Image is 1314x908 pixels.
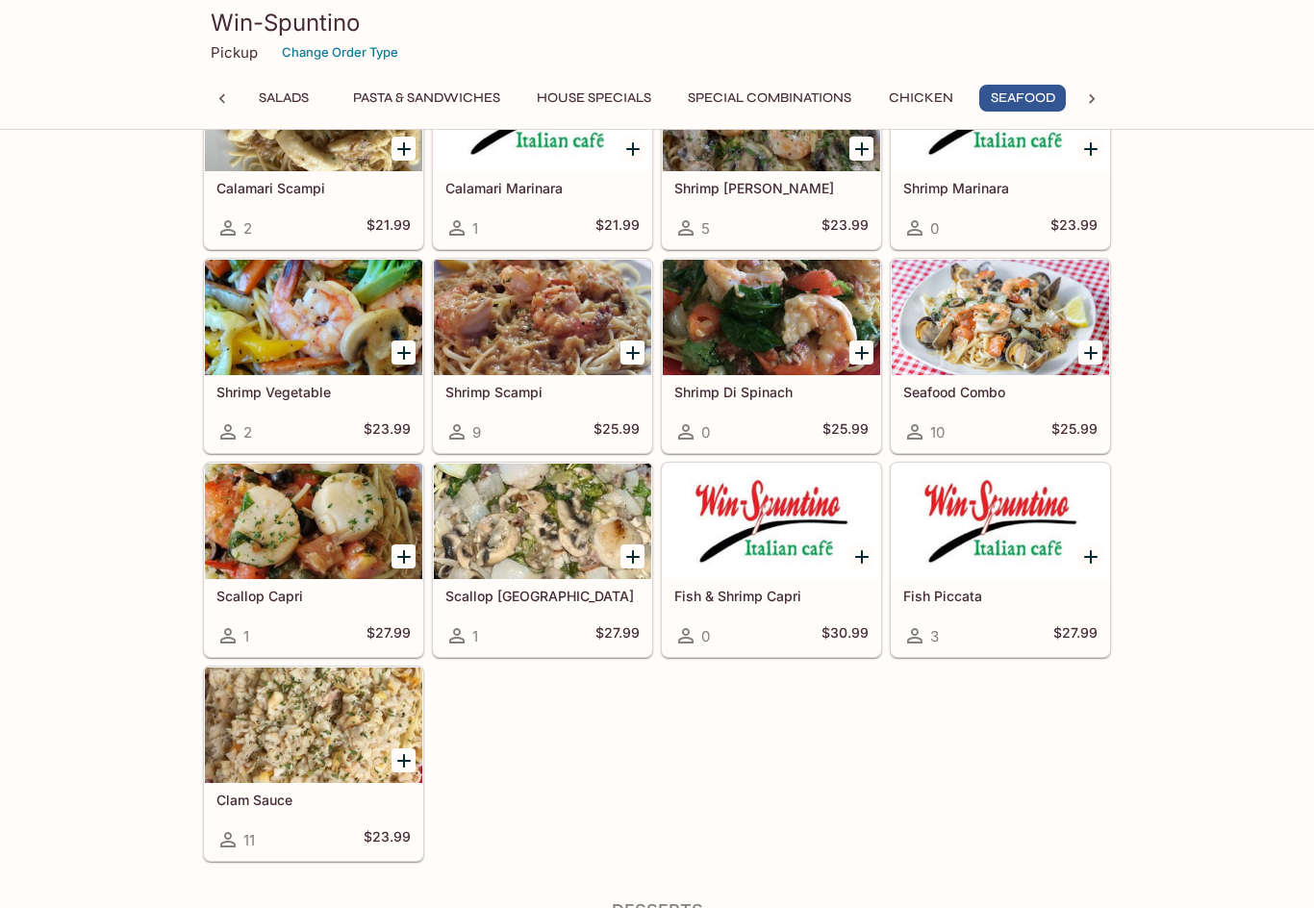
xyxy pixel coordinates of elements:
span: 1 [472,627,478,645]
p: Pickup [211,43,258,62]
button: Special Combinations [677,85,862,112]
h5: Shrimp Marinara [903,180,1098,196]
h5: Calamari Marinara [445,180,640,196]
div: Calamari Marinara [434,56,651,171]
span: 0 [930,219,939,238]
h5: Clam Sauce [216,792,411,808]
span: 0 [701,423,710,441]
span: 2 [243,423,252,441]
h5: Seafood Combo [903,384,1098,400]
h5: $23.99 [364,420,411,443]
button: Seafood [979,85,1066,112]
span: 1 [472,219,478,238]
a: Clam Sauce11$23.99 [204,667,423,861]
span: 1 [243,627,249,645]
button: Add Fish Piccata [1078,544,1102,568]
a: Scallop [GEOGRAPHIC_DATA]1$27.99 [433,463,652,657]
h5: $27.99 [595,624,640,647]
span: 9 [472,423,481,441]
a: Shrimp [PERSON_NAME]5$23.99 [662,55,881,249]
div: Fish & Shrimp Capri [663,464,880,579]
button: Add Shrimp Di Spinach [849,340,873,365]
span: 5 [701,219,710,238]
span: 10 [930,423,945,441]
button: Add Shrimp Vegetable [392,340,416,365]
div: Clam Sauce [205,668,422,783]
a: Shrimp Scampi9$25.99 [433,259,652,453]
a: Fish & Shrimp Capri0$30.99 [662,463,881,657]
div: Shrimp Marinara [892,56,1109,171]
button: Salads [240,85,327,112]
div: Scallop Capri [205,464,422,579]
h5: $23.99 [821,216,869,240]
button: Add Scallop Capri [392,544,416,568]
button: Add Calamari Scampi [392,137,416,161]
h5: $30.99 [821,624,869,647]
div: Shrimp Di Spinach [663,260,880,375]
span: 0 [701,627,710,645]
div: Shrimp Alfredo [663,56,880,171]
button: House Specials [526,85,662,112]
h5: $21.99 [595,216,640,240]
h3: Win-Spuntino [211,8,1103,38]
h5: Scallop Capri [216,588,411,604]
h5: $23.99 [1050,216,1098,240]
h5: Fish Piccata [903,588,1098,604]
a: Shrimp Vegetable2$23.99 [204,259,423,453]
div: Scallop Milano [434,464,651,579]
span: 11 [243,831,255,849]
div: Calamari Scampi [205,56,422,171]
a: Fish Piccata3$27.99 [891,463,1110,657]
div: Fish Piccata [892,464,1109,579]
h5: $25.99 [1051,420,1098,443]
h5: $25.99 [594,420,640,443]
a: Shrimp Di Spinach0$25.99 [662,259,881,453]
a: Calamari Scampi2$21.99 [204,55,423,249]
h5: Scallop [GEOGRAPHIC_DATA] [445,588,640,604]
h5: $25.99 [822,420,869,443]
h5: Shrimp [PERSON_NAME] [674,180,869,196]
h5: Calamari Scampi [216,180,411,196]
a: Shrimp Marinara0$23.99 [891,55,1110,249]
a: Seafood Combo10$25.99 [891,259,1110,453]
button: Add Shrimp Alfredo [849,137,873,161]
button: Add Scallop Milano [620,544,644,568]
a: Scallop Capri1$27.99 [204,463,423,657]
h5: Shrimp Di Spinach [674,384,869,400]
h5: $27.99 [1053,624,1098,647]
button: Add Fish & Shrimp Capri [849,544,873,568]
div: Shrimp Vegetable [205,260,422,375]
div: Shrimp Scampi [434,260,651,375]
h5: $27.99 [366,624,411,647]
a: Calamari Marinara1$21.99 [433,55,652,249]
button: Add Calamari Marinara [620,137,644,161]
span: 3 [930,627,939,645]
button: Add Seafood Combo [1078,340,1102,365]
h5: $21.99 [366,216,411,240]
button: Add Shrimp Marinara [1078,137,1102,161]
button: Change Order Type [273,38,407,67]
button: Chicken [877,85,964,112]
div: Seafood Combo [892,260,1109,375]
span: 2 [243,219,252,238]
h5: Shrimp Scampi [445,384,640,400]
h5: Fish & Shrimp Capri [674,588,869,604]
button: Pasta & Sandwiches [342,85,511,112]
h5: Shrimp Vegetable [216,384,411,400]
h5: $23.99 [364,828,411,851]
button: Add Shrimp Scampi [620,340,644,365]
button: Add Clam Sauce [392,748,416,772]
